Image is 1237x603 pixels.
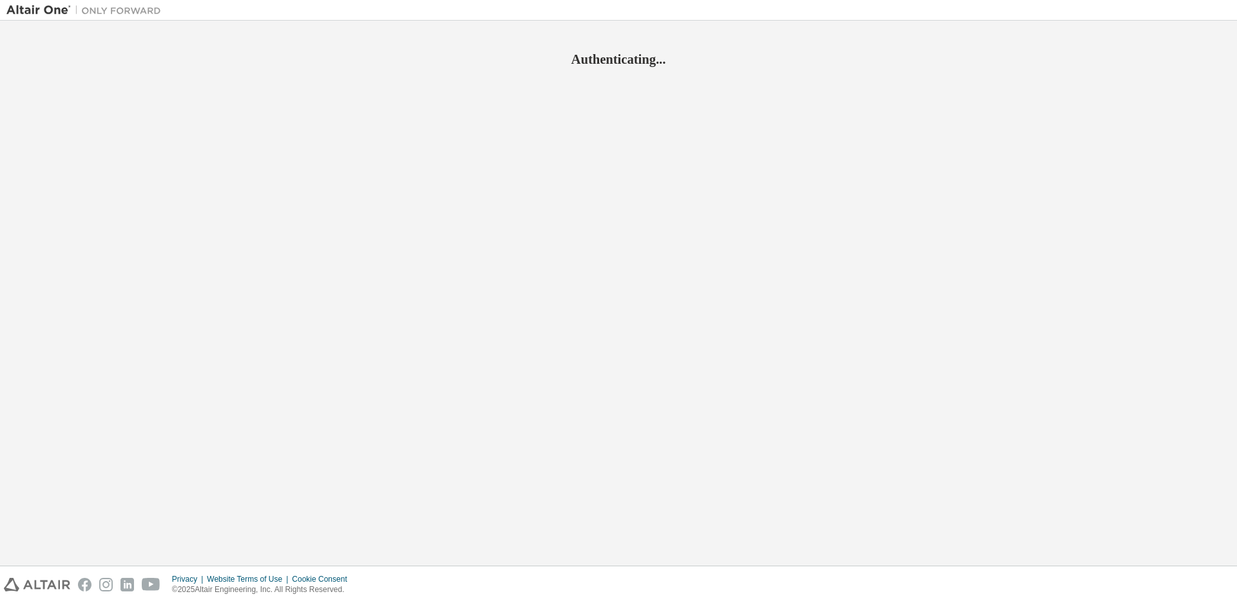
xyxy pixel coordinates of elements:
[78,578,91,591] img: facebook.svg
[292,574,354,584] div: Cookie Consent
[120,578,134,591] img: linkedin.svg
[6,51,1231,68] h2: Authenticating...
[6,4,168,17] img: Altair One
[142,578,160,591] img: youtube.svg
[207,574,292,584] div: Website Terms of Use
[4,578,70,591] img: altair_logo.svg
[172,584,355,595] p: © 2025 Altair Engineering, Inc. All Rights Reserved.
[172,574,207,584] div: Privacy
[99,578,113,591] img: instagram.svg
